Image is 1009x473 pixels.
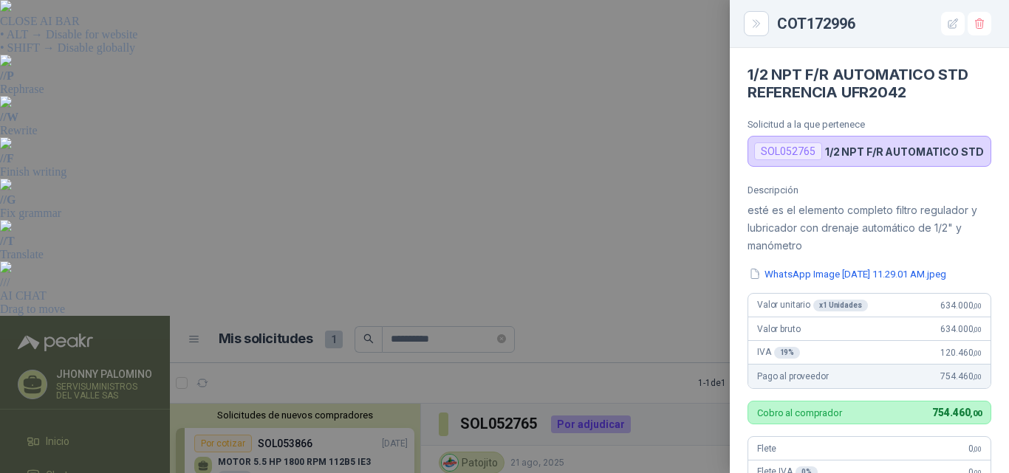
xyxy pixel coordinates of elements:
[940,371,982,381] span: 754.460
[973,349,982,357] span: ,00
[940,348,982,358] span: 120.460
[970,409,982,418] span: ,00
[932,407,982,418] span: 754.460
[774,347,801,359] div: 19 %
[757,408,842,418] p: Cobro al comprador
[973,373,982,381] span: ,00
[968,443,982,454] span: 0
[757,347,800,359] span: IVA
[757,371,829,381] span: Pago al proveedor
[757,443,776,454] span: Flete
[940,324,982,334] span: 634.000
[973,325,982,334] span: ,00
[757,324,800,334] span: Valor bruto
[973,445,982,453] span: ,00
